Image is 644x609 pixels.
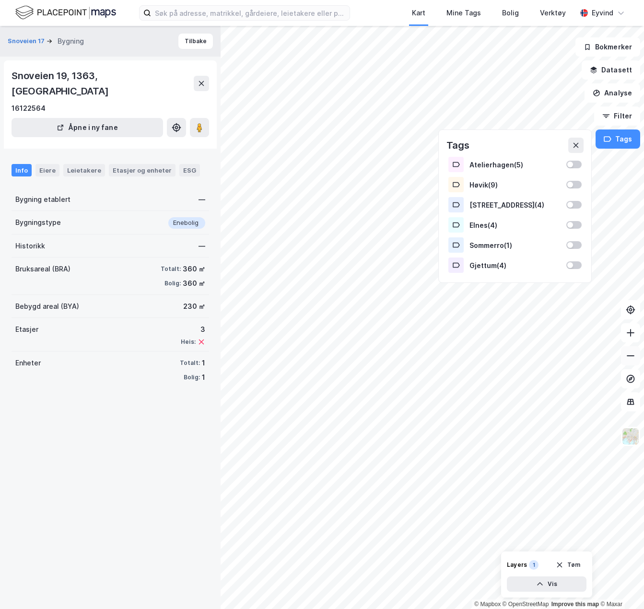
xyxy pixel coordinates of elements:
[596,563,644,609] div: Kontrollprogram for chat
[15,4,116,21] img: logo.f888ab2527a4732fd821a326f86c7f29.svg
[507,576,586,592] button: Vis
[15,357,41,369] div: Enheter
[8,36,47,46] button: Snoveien 17
[469,241,561,249] div: Sommerro ( 1 )
[15,217,61,228] div: Bygningstype
[113,166,172,175] div: Etasjer og enheter
[550,557,586,573] button: Tøm
[540,7,566,19] div: Verktøy
[183,263,205,275] div: 360 ㎡
[575,37,640,57] button: Bokmerker
[592,7,613,19] div: Eyvind
[596,563,644,609] iframe: Chat Widget
[164,280,181,287] div: Bolig:
[507,561,527,569] div: Layers
[35,164,59,176] div: Eiere
[474,601,501,608] a: Mapbox
[184,374,200,381] div: Bolig:
[15,263,70,275] div: Bruksareal (BRA)
[12,164,32,176] div: Info
[180,359,200,367] div: Totalt:
[183,301,205,312] div: 230 ㎡
[582,60,640,80] button: Datasett
[12,118,163,137] button: Åpne i ny fane
[15,301,79,312] div: Bebygd areal (BYA)
[469,201,561,209] div: [STREET_ADDRESS] ( 4 )
[202,357,205,369] div: 1
[12,103,46,114] div: 16122564
[181,324,205,335] div: 3
[469,221,561,229] div: Elnes ( 4 )
[621,427,640,445] img: Z
[502,7,519,19] div: Bolig
[469,261,561,269] div: Gjettum ( 4 )
[179,164,200,176] div: ESG
[12,68,194,99] div: Snoveien 19, 1363, [GEOGRAPHIC_DATA]
[529,560,539,570] div: 1
[199,194,205,205] div: —
[183,278,205,289] div: 360 ㎡
[202,372,205,383] div: 1
[469,161,561,169] div: Atelierhagen ( 5 )
[63,164,105,176] div: Leietakere
[596,129,640,149] button: Tags
[15,240,45,252] div: Historikk
[551,601,599,608] a: Improve this map
[503,601,549,608] a: OpenStreetMap
[15,194,70,205] div: Bygning etablert
[446,138,469,153] div: Tags
[15,324,38,335] div: Etasjer
[446,7,481,19] div: Mine Tags
[178,34,213,49] button: Tilbake
[58,35,84,47] div: Bygning
[181,338,196,346] div: Heis:
[161,265,181,273] div: Totalt:
[199,240,205,252] div: —
[594,106,640,126] button: Filter
[469,181,561,189] div: Høvik ( 9 )
[585,83,640,103] button: Analyse
[412,7,425,19] div: Kart
[151,6,350,20] input: Søk på adresse, matrikkel, gårdeiere, leietakere eller personer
